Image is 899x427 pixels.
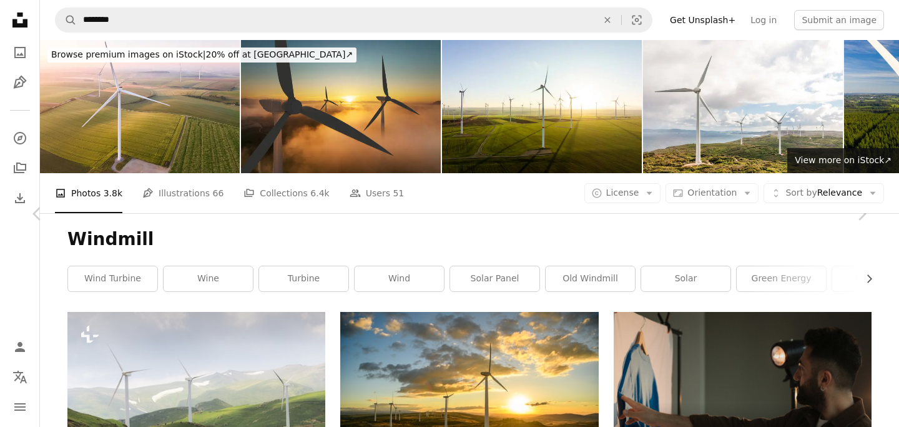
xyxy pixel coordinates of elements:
a: wind [355,266,444,291]
a: turbine [259,266,348,291]
button: Menu [7,394,32,419]
span: Browse premium images on iStock | [51,49,205,59]
img: Wind turbines farm [40,40,240,173]
button: License [584,183,661,203]
button: scroll list to the right [858,266,872,291]
a: Illustrations [7,70,32,95]
span: View more on iStock ↗ [795,155,892,165]
a: solar panel [450,266,539,291]
a: solar [641,266,730,291]
a: Windfarm generating electricity from the energy of strong winds blowing at the top of a high ridg... [67,392,325,403]
a: Next [824,154,899,274]
a: Users 51 [350,173,405,213]
a: Illustrations 66 [142,173,224,213]
button: Visual search [622,8,652,32]
img: Wind farm on the coastline [643,40,843,173]
button: Orientation [666,183,759,203]
a: Log in / Sign up [7,334,32,359]
button: Language [7,364,32,389]
a: old windmill [546,266,635,291]
a: Get Unsplash+ [662,10,743,30]
span: Relevance [785,187,862,199]
form: Find visuals sitewide [55,8,652,33]
span: 51 [393,186,404,200]
a: Explore [7,126,32,151]
a: Log in [743,10,784,30]
a: Collections 6.4k [243,173,329,213]
span: Sort by [785,188,817,198]
img: Wind turbine power at sunrise [241,40,441,173]
img: Aerial view of wind turbines [442,40,642,173]
button: Sort byRelevance [764,183,884,203]
button: Search Unsplash [56,8,77,32]
a: Browse premium images on iStock|20% off at [GEOGRAPHIC_DATA]↗ [40,40,364,70]
a: wine [164,266,253,291]
span: 6.4k [310,186,329,200]
a: Photos [7,40,32,65]
span: 66 [213,186,224,200]
a: wind turbine [68,266,157,291]
a: green energy [737,266,826,291]
a: a group of windmills on a hill at sunset [340,392,598,403]
a: View more on iStock↗ [787,148,899,173]
h1: Windmill [67,228,872,251]
span: 20% off at [GEOGRAPHIC_DATA] ↗ [51,49,353,59]
button: Clear [594,8,621,32]
span: Orientation [687,188,737,198]
button: Submit an image [794,10,884,30]
span: License [606,188,639,198]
